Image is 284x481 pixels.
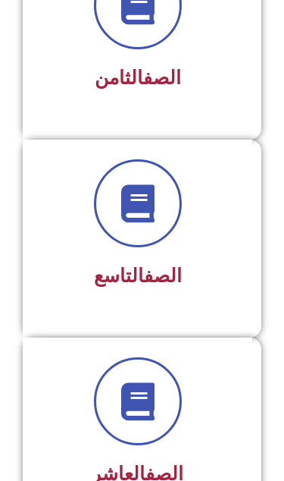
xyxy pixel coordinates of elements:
a: الصف [143,67,181,89]
a: الصف [144,265,182,287]
span: التاسع [94,265,182,287]
span: الثامن [95,67,181,89]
